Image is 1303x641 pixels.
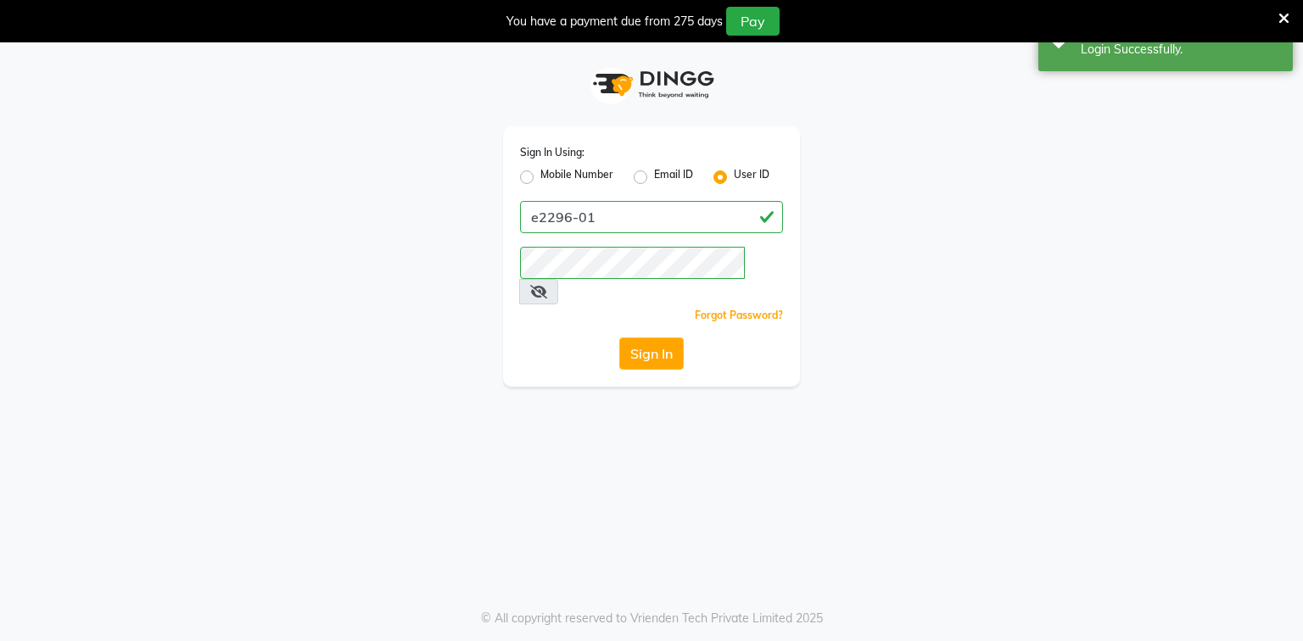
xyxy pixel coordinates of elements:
label: Email ID [654,167,693,187]
label: Sign In Using: [520,145,584,160]
img: logo1.svg [584,59,719,109]
button: Pay [726,7,780,36]
input: Username [520,247,745,279]
label: User ID [734,167,769,187]
div: You have a payment due from 275 days [506,13,723,31]
button: Sign In [619,337,684,370]
label: Mobile Number [540,167,613,187]
div: Login Successfully. [1081,41,1280,59]
a: Forgot Password? [695,309,783,321]
input: Username [520,201,783,233]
